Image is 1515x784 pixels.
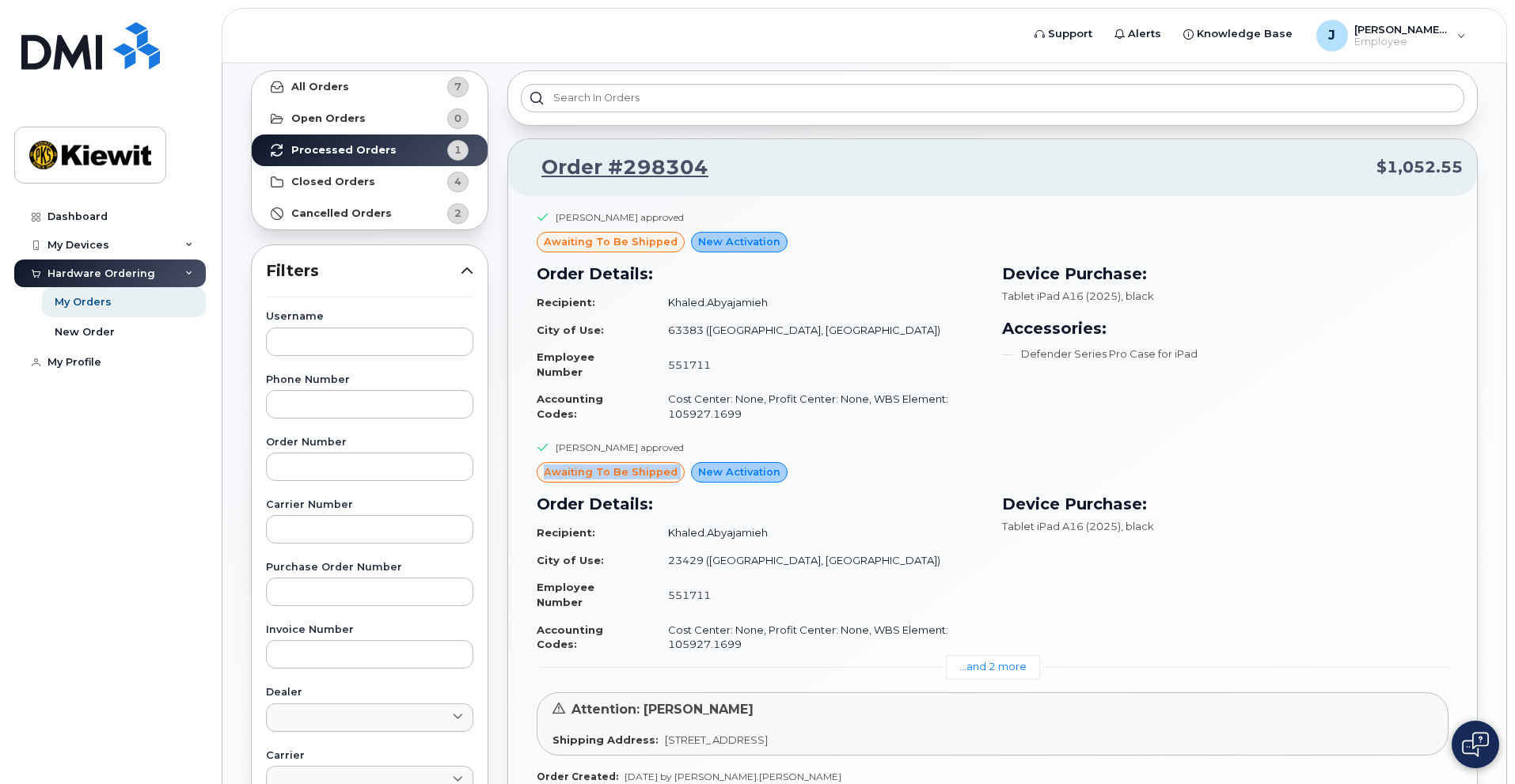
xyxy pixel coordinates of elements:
[454,142,461,157] span: 1
[537,623,603,651] strong: Accounting Codes:
[291,112,366,125] strong: Open Orders
[654,547,983,574] td: 23429 ([GEOGRAPHIC_DATA], [GEOGRAPHIC_DATA])
[1121,290,1154,302] span: , black
[1048,26,1092,42] span: Support
[266,625,473,635] label: Invoice Number
[521,84,1464,112] input: Search in orders
[266,437,473,448] label: Order Number
[1354,23,1449,36] span: [PERSON_NAME].[PERSON_NAME]
[454,111,461,126] span: 0
[1197,26,1293,42] span: Knowledge Base
[454,174,461,189] span: 4
[1103,18,1172,50] a: Alerts
[1376,156,1463,179] span: $1,052.55
[266,312,473,322] label: Username
[252,134,488,166] a: Processed Orders1
[537,324,604,336] strong: City of Use:
[544,234,678,249] span: awaiting to be shipped
[654,343,983,385] td: 551711
[537,392,603,420] strong: Accounting Codes:
[654,519,983,547] td: Khaled.Abyajamieh
[291,176,375,188] strong: Closed Orders
[556,441,684,454] div: [PERSON_NAME] approved
[1121,520,1154,532] span: , black
[1128,26,1161,42] span: Alerts
[266,500,473,510] label: Carrier Number
[1462,732,1489,757] img: Open chat
[654,616,983,658] td: Cost Center: None, Profit Center: None, WBS Element: 105927.1699
[252,166,488,198] a: Closed Orders4
[291,207,392,220] strong: Cancelled Orders
[454,79,461,94] span: 7
[698,234,780,249] span: New Activation
[266,687,473,698] label: Dealer
[537,554,604,566] strong: City of Use:
[544,464,678,479] span: awaiting to be shipped
[698,464,780,479] span: New Activation
[1023,18,1103,50] a: Support
[552,733,659,746] strong: Shipping Address:
[556,210,684,224] div: [PERSON_NAME] approved
[1002,347,1449,362] li: Defender Series Pro Case for iPad
[522,153,708,182] a: Order #298304
[537,350,594,378] strong: Employee Number
[665,733,768,746] span: [STREET_ADDRESS]
[946,655,1040,680] a: ...and 2 more
[1305,20,1477,51] div: Johanna.Wollenhaupt
[654,385,983,427] td: Cost Center: None, Profit Center: None, WBS Element: 105927.1699
[252,103,488,134] a: Open Orders0
[1002,290,1121,302] span: Tablet iPad A16 (2025)
[537,296,595,309] strong: Recipient:
[1002,520,1121,532] span: Tablet iPad A16 (2025)
[252,71,488,103] a: All Orders7
[252,198,488,229] a: Cancelled Orders2
[1328,26,1335,45] span: J
[537,526,595,539] strong: Recipient:
[266,562,473,573] label: Purchase Order Number
[291,144,397,157] strong: Processed Orders
[571,702,754,717] span: Attention: [PERSON_NAME]
[537,771,618,782] strong: Order Created:
[1002,262,1449,286] h3: Device Purchase:
[266,259,461,282] span: Filters
[266,751,473,761] label: Carrier
[654,316,983,344] td: 63383 ([GEOGRAPHIC_DATA], [GEOGRAPHIC_DATA])
[454,206,461,221] span: 2
[537,262,983,286] h3: Order Details:
[625,771,841,782] span: [DATE] by [PERSON_NAME].[PERSON_NAME]
[1002,492,1449,516] h3: Device Purchase:
[291,81,349,93] strong: All Orders
[1002,316,1449,340] h3: Accessories:
[1172,18,1304,50] a: Knowledge Base
[537,581,594,608] strong: Employee Number
[1354,36,1449,48] span: Employee
[266,375,473,385] label: Phone Number
[654,574,983,615] td: 551711
[537,492,983,516] h3: Order Details:
[654,289,983,316] td: Khaled.Abyajamieh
